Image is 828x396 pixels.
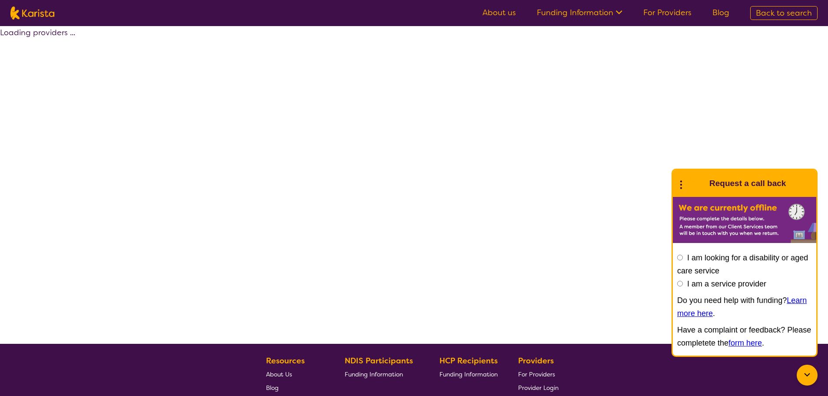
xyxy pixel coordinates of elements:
img: Karista offline chat form to request call back [673,197,816,243]
a: About Us [266,367,324,381]
a: Provider Login [518,381,559,394]
span: Funding Information [345,370,403,378]
span: Provider Login [518,384,559,392]
a: For Providers [518,367,559,381]
a: Funding Information [537,7,622,18]
p: Do you need help with funding? . [677,294,812,320]
b: NDIS Participants [345,356,413,366]
label: I am a service provider [687,280,766,288]
a: Blog [266,381,324,394]
a: About us [482,7,516,18]
a: Funding Information [439,367,498,381]
span: For Providers [518,370,555,378]
span: Blog [266,384,279,392]
b: HCP Recipients [439,356,498,366]
p: Have a complaint or feedback? Please completete the . [677,323,812,349]
b: Resources [266,356,305,366]
span: Back to search [756,8,812,18]
a: Back to search [750,6,818,20]
a: Funding Information [345,367,419,381]
img: Karista logo [10,7,54,20]
a: Blog [712,7,729,18]
h1: Request a call back [709,177,786,190]
label: I am looking for a disability or aged care service [677,253,808,275]
span: Funding Information [439,370,498,378]
span: About Us [266,370,292,378]
img: Karista [687,175,704,192]
a: For Providers [643,7,692,18]
a: form here [728,339,762,347]
b: Providers [518,356,554,366]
